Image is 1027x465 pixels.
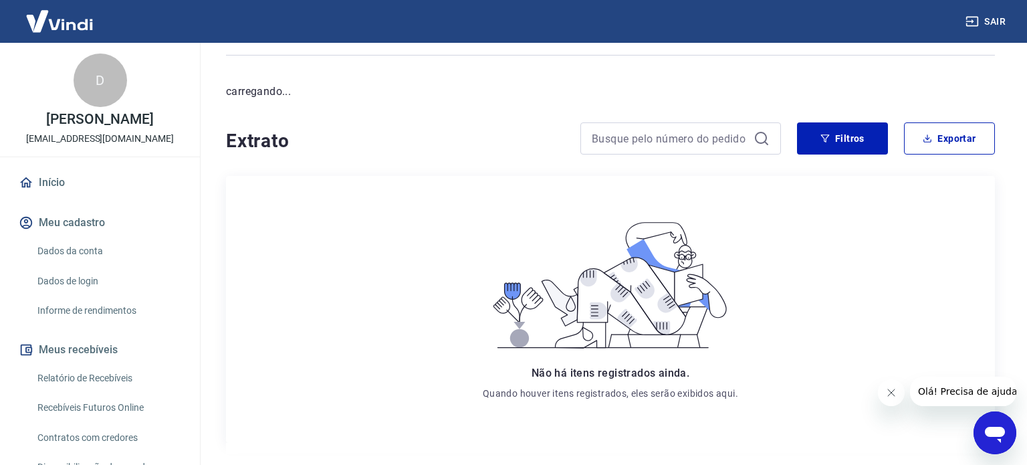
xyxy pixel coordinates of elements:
a: Recebíveis Futuros Online [32,394,184,422]
span: Olá! Precisa de ajuda? [8,9,112,20]
button: Meus recebíveis [16,335,184,365]
p: carregando... [226,84,995,100]
p: [PERSON_NAME] [46,112,153,126]
iframe: Fechar mensagem [878,379,905,406]
a: Informe de rendimentos [32,297,184,324]
div: D [74,54,127,107]
a: Contratos com credores [32,424,184,452]
p: [EMAIL_ADDRESS][DOMAIN_NAME] [26,132,174,146]
button: Exportar [904,122,995,155]
iframe: Mensagem da empresa [910,377,1016,406]
button: Meu cadastro [16,208,184,238]
img: Vindi [16,1,103,41]
input: Busque pelo número do pedido [592,128,748,149]
a: Dados da conta [32,238,184,265]
iframe: Botão para abrir a janela de mensagens [974,411,1016,454]
h4: Extrato [226,128,564,155]
button: Sair [963,9,1011,34]
span: Não há itens registrados ainda. [532,367,689,379]
button: Filtros [797,122,888,155]
a: Relatório de Recebíveis [32,365,184,392]
p: Quando houver itens registrados, eles serão exibidos aqui. [483,387,738,400]
a: Dados de login [32,268,184,295]
a: Início [16,168,184,197]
